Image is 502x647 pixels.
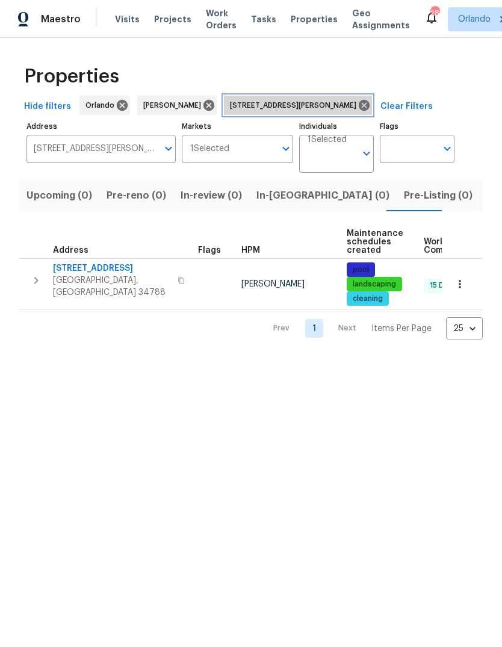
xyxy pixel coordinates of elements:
[53,246,88,255] span: Address
[376,96,438,118] button: Clear Filters
[277,140,294,157] button: Open
[230,99,361,111] span: [STREET_ADDRESS][PERSON_NAME]
[241,246,260,255] span: HPM
[404,187,473,204] span: Pre-Listing (0)
[424,238,500,255] span: Work Order Completion
[458,13,491,25] span: Orlando
[425,280,462,291] span: 15 Done
[262,317,483,339] nav: Pagination Navigation
[305,319,323,338] a: Goto page 1
[348,279,401,289] span: landscaping
[107,187,166,204] span: Pre-reno (0)
[256,187,389,204] span: In-[GEOGRAPHIC_DATA] (0)
[348,294,388,304] span: cleaning
[371,323,432,335] p: Items Per Page
[241,280,305,288] span: [PERSON_NAME]
[380,99,433,114] span: Clear Filters
[206,7,237,31] span: Work Orders
[198,246,221,255] span: Flags
[154,13,191,25] span: Projects
[446,313,483,344] div: 25
[182,123,294,130] label: Markets
[181,187,242,204] span: In-review (0)
[24,70,119,82] span: Properties
[79,96,130,115] div: Orlando
[380,123,454,130] label: Flags
[85,99,119,111] span: Orlando
[137,96,217,115] div: [PERSON_NAME]
[41,13,81,25] span: Maestro
[190,144,229,154] span: 1 Selected
[24,99,71,114] span: Hide filters
[19,96,76,118] button: Hide filters
[291,13,338,25] span: Properties
[26,123,176,130] label: Address
[143,99,206,111] span: [PERSON_NAME]
[308,135,347,145] span: 1 Selected
[299,123,374,130] label: Individuals
[251,15,276,23] span: Tasks
[348,265,374,275] span: pool
[358,145,375,162] button: Open
[430,7,439,19] div: 28
[439,140,456,157] button: Open
[26,187,92,204] span: Upcoming (0)
[224,96,372,115] div: [STREET_ADDRESS][PERSON_NAME]
[115,13,140,25] span: Visits
[347,229,403,255] span: Maintenance schedules created
[352,7,410,31] span: Geo Assignments
[53,262,170,274] span: [STREET_ADDRESS]
[160,140,177,157] button: Open
[53,274,170,299] span: [GEOGRAPHIC_DATA], [GEOGRAPHIC_DATA] 34788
